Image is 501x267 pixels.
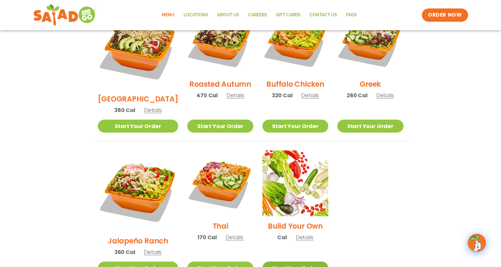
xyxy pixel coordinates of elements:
[144,248,162,256] span: Details
[268,221,323,231] h2: Build Your Own
[114,106,135,114] span: 380 Cal
[187,8,253,74] img: Product photo for Roasted Autumn Salad
[262,150,328,216] img: Product photo for Build Your Own
[277,233,287,241] span: Cal
[98,120,178,133] a: Start Your Order
[360,79,381,89] h2: Greek
[376,92,394,99] span: Details
[342,8,361,22] a: FAQs
[262,8,328,74] img: Product photo for Buffalo Chicken Salad
[301,92,319,99] span: Details
[187,120,253,133] a: Start Your Order
[262,120,328,133] a: Start Your Order
[244,8,271,22] a: Careers
[266,79,324,89] h2: Buffalo Chicken
[179,8,213,22] a: Locations
[337,120,403,133] a: Start Your Order
[305,8,342,22] a: Contact Us
[108,236,168,246] h2: Jalapeño Ranch
[213,8,244,22] a: About Us
[468,234,485,251] img: wpChatIcon
[33,3,97,27] img: new-SAG-logo-768×292
[114,248,135,256] span: 360 Cal
[197,233,217,241] span: 170 Cal
[157,8,361,22] nav: Menu
[189,79,251,89] h2: Roasted Autumn
[271,8,305,22] a: GIFT CARDS
[98,8,178,89] img: Product photo for BBQ Ranch Salad
[213,221,228,231] h2: Thai
[144,106,162,114] span: Details
[157,8,179,22] a: Menu
[296,233,313,241] span: Details
[422,8,468,22] a: ORDER NOW
[196,91,218,99] span: 470 Cal
[347,91,368,99] span: 260 Cal
[98,150,178,231] img: Product photo for Jalapeño Ranch Salad
[428,11,462,19] span: ORDER NOW
[272,91,293,99] span: 320 Cal
[187,150,253,216] img: Product photo for Thai Salad
[226,233,243,241] span: Details
[98,94,178,104] h2: [GEOGRAPHIC_DATA]
[226,92,244,99] span: Details
[337,8,403,74] img: Product photo for Greek Salad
